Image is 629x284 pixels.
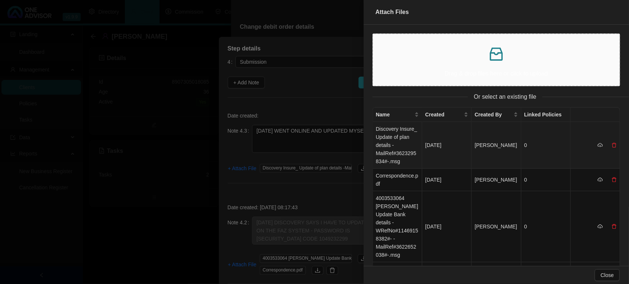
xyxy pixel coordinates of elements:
td: [DATE] [422,122,472,169]
span: Close [601,271,614,279]
th: Name [373,108,422,122]
td: [DATE] [422,191,472,262]
span: delete [612,224,617,229]
span: Created [425,111,462,119]
span: Name [376,111,413,119]
td: 0 [521,169,571,191]
th: Linked Policies [521,108,571,122]
span: delete [612,143,617,148]
span: cloud-download [598,143,603,148]
span: Attach Files [375,9,409,15]
td: Discovery Insure_ Update of plan details -MailRef#3623295834#-.msg [373,122,422,169]
span: cloud-download [598,177,603,182]
span: cloud-download [598,224,603,229]
span: [PERSON_NAME] [475,177,517,183]
td: 4003533064 [PERSON_NAME] Update Bank details -WRefNo#11469158382#- -MailRef#3622652038#-.msg [373,191,422,262]
td: 0 [521,191,571,262]
td: [DATE] [422,169,472,191]
span: [PERSON_NAME] [475,224,517,229]
span: Created By [475,111,512,119]
span: [PERSON_NAME] [475,142,517,148]
button: Close [595,269,620,281]
td: Correspondence.pdf [373,169,422,191]
span: Or select an existing file [468,92,542,101]
p: Drag & drop files here or click to upload [379,69,614,78]
td: 0 [521,122,571,169]
span: inbox [488,45,505,63]
th: Created [422,108,472,122]
span: inboxDrag & drop files here or click to upload [373,34,619,85]
span: delete [612,177,617,182]
th: Created By [472,108,521,122]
